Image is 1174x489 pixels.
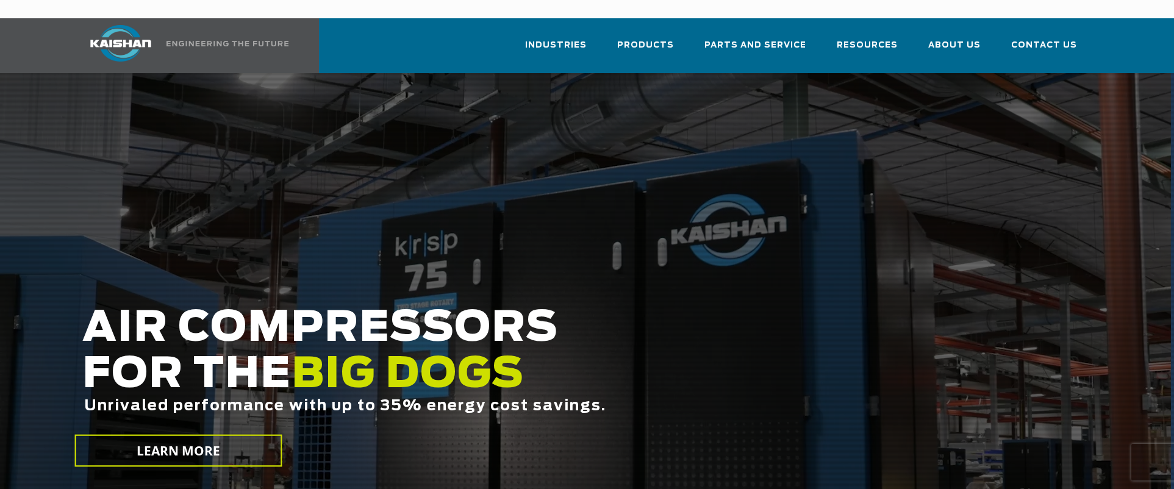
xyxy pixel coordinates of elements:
[837,38,898,52] span: Resources
[84,399,606,413] span: Unrivaled performance with up to 35% energy cost savings.
[704,38,806,52] span: Parts and Service
[75,25,166,62] img: kaishan logo
[74,435,282,467] a: LEARN MORE
[928,38,981,52] span: About Us
[525,38,587,52] span: Industries
[928,29,981,71] a: About Us
[166,41,288,46] img: Engineering the future
[617,29,674,71] a: Products
[617,38,674,52] span: Products
[837,29,898,71] a: Resources
[525,29,587,71] a: Industries
[82,305,922,452] h2: AIR COMPRESSORS FOR THE
[704,29,806,71] a: Parts and Service
[75,18,291,73] a: Kaishan USA
[1011,29,1077,71] a: Contact Us
[136,442,220,460] span: LEARN MORE
[292,354,524,396] span: BIG DOGS
[1011,38,1077,52] span: Contact Us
